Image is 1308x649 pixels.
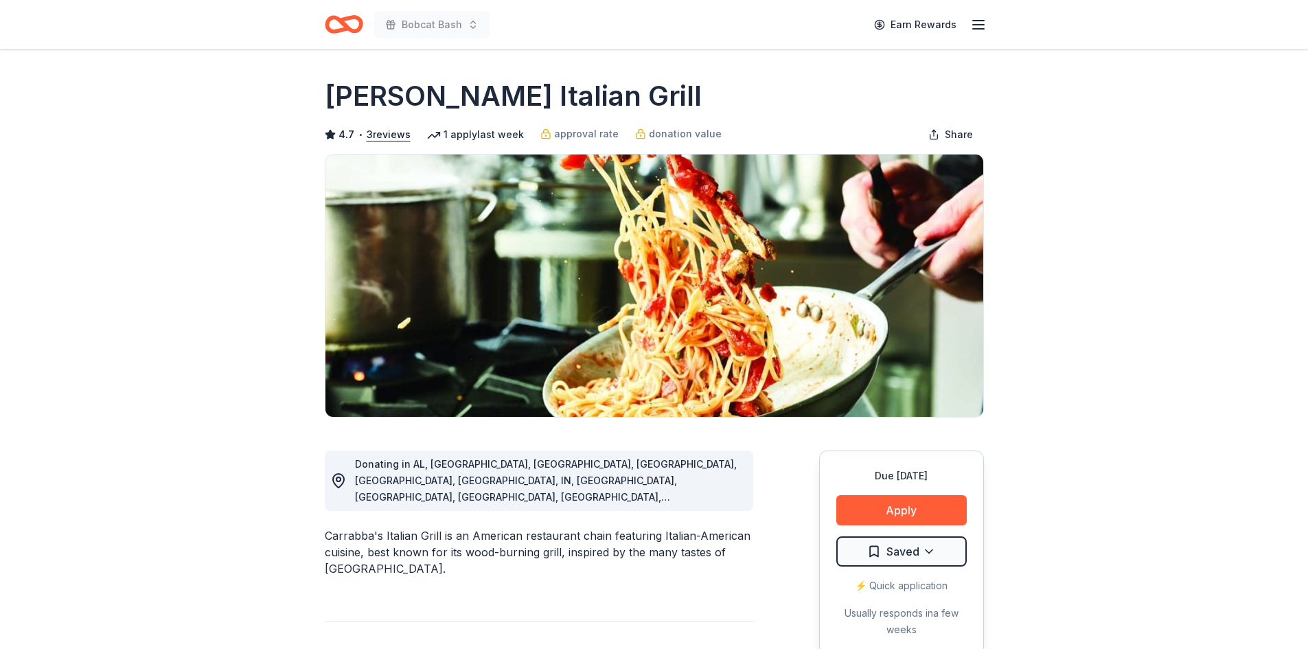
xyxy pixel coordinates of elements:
div: Due [DATE] [836,468,967,484]
span: Share [945,126,973,143]
button: Share [917,121,984,148]
span: donation value [649,126,722,142]
span: • [358,129,363,140]
a: Home [325,8,363,41]
div: Usually responds in a few weeks [836,605,967,638]
button: Saved [836,536,967,567]
span: Donating in AL, [GEOGRAPHIC_DATA], [GEOGRAPHIC_DATA], [GEOGRAPHIC_DATA], [GEOGRAPHIC_DATA], [GEOG... [355,458,737,602]
button: Apply [836,495,967,525]
a: donation value [635,126,722,142]
span: 4.7 [339,126,354,143]
button: Bobcat Bash [374,11,490,38]
a: approval rate [540,126,619,142]
div: 1 apply last week [427,126,524,143]
span: Bobcat Bash [402,16,462,33]
h1: [PERSON_NAME] Italian Grill [325,77,702,115]
button: 3reviews [367,126,411,143]
img: Image for Carrabba's Italian Grill [325,155,983,417]
div: ⚡️ Quick application [836,578,967,594]
span: approval rate [554,126,619,142]
span: Saved [886,543,919,560]
a: Earn Rewards [866,12,965,37]
div: Carrabba's Italian Grill is an American restaurant chain featuring Italian-American cuisine, best... [325,527,753,577]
